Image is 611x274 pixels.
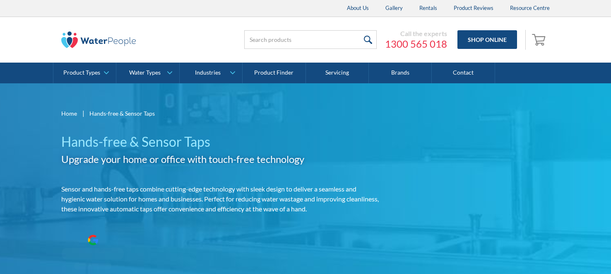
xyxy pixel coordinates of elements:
[63,69,100,76] div: Product Types
[129,69,161,76] div: Water Types
[432,63,495,83] a: Contact
[61,152,379,167] h2: Upgrade your home or office with touch-free technology
[61,109,77,118] a: Home
[61,132,379,152] h1: Hands-free & Sensor Taps
[180,63,242,83] a: Industries
[385,29,447,38] div: Call the experts
[53,63,116,83] a: Product Types
[81,108,85,118] div: |
[530,30,550,50] a: Open empty cart
[61,184,379,214] p: Sensor and hands-free taps combine cutting-edge technology with sleek design to deliver a seamles...
[532,33,548,46] img: shopping cart
[243,63,305,83] a: Product Finder
[244,30,377,49] input: Search products
[116,63,179,83] a: Water Types
[195,69,221,76] div: Industries
[61,32,136,48] img: The Water People
[369,63,432,83] a: Brands
[306,63,369,83] a: Servicing
[89,109,155,118] div: Hands-free & Sensor Taps
[385,38,447,50] a: 1300 565 018
[457,30,517,49] a: Shop Online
